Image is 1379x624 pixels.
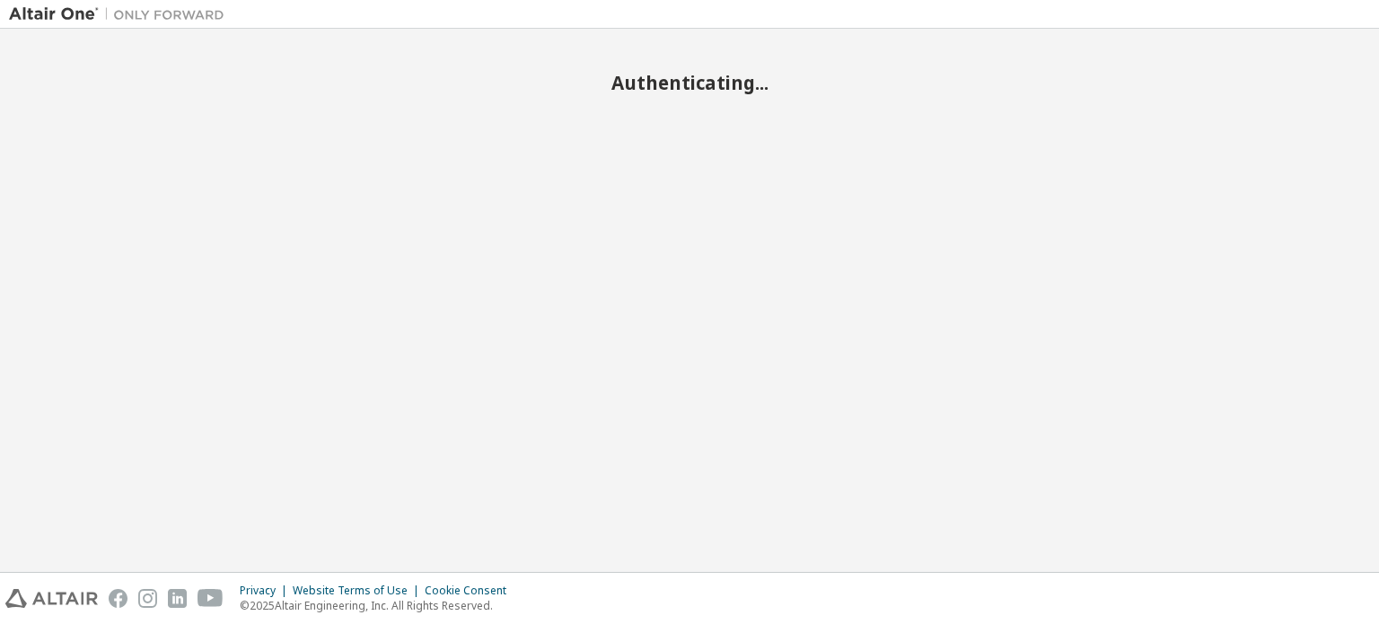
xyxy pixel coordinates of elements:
[198,589,224,608] img: youtube.svg
[293,584,425,598] div: Website Terms of Use
[240,584,293,598] div: Privacy
[9,5,233,23] img: Altair One
[240,598,517,613] p: © 2025 Altair Engineering, Inc. All Rights Reserved.
[138,589,157,608] img: instagram.svg
[109,589,127,608] img: facebook.svg
[5,589,98,608] img: altair_logo.svg
[425,584,517,598] div: Cookie Consent
[9,71,1370,94] h2: Authenticating...
[168,589,187,608] img: linkedin.svg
